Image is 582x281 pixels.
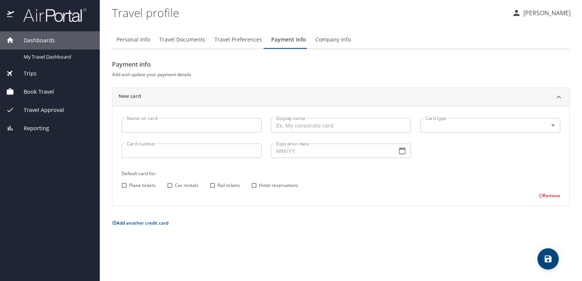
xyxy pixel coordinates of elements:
h2: Payment info [112,58,570,70]
span: Personal Info [117,35,150,45]
button: Add another credit card [112,220,168,226]
span: Rail tickets [217,182,240,189]
button: Remove [539,192,560,199]
div: New card [112,106,569,206]
span: Dashboards [14,36,55,45]
img: airportal-logo.png [15,8,86,22]
span: Company Info [315,35,351,45]
img: icon-airportal.png [7,8,15,22]
span: Reporting [14,124,49,133]
h2: New card [118,93,141,102]
span: Plane tickets [129,182,156,189]
h6: Default card for: [122,169,560,177]
input: Ex. My corporate card [271,118,411,133]
div: ​ [420,118,560,133]
button: save [537,248,559,270]
span: Trips [14,69,37,78]
span: Travel Approval [14,106,64,114]
span: Travel Documents [159,35,205,45]
span: Car rentals [175,182,198,189]
div: Profile [112,30,570,49]
input: MM/YY [271,144,391,158]
h6: Add and update your payment details [112,70,570,78]
span: Payment Info [271,35,306,45]
button: [PERSON_NAME] [509,6,574,20]
span: Travel Preferences [214,35,262,45]
div: New card [112,88,569,106]
span: My Travel Dashboard [24,53,91,61]
h1: Travel profile [112,1,506,24]
p: [PERSON_NAME] [521,8,571,18]
span: Book Travel [14,88,54,96]
span: Hotel reservations [259,182,298,189]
